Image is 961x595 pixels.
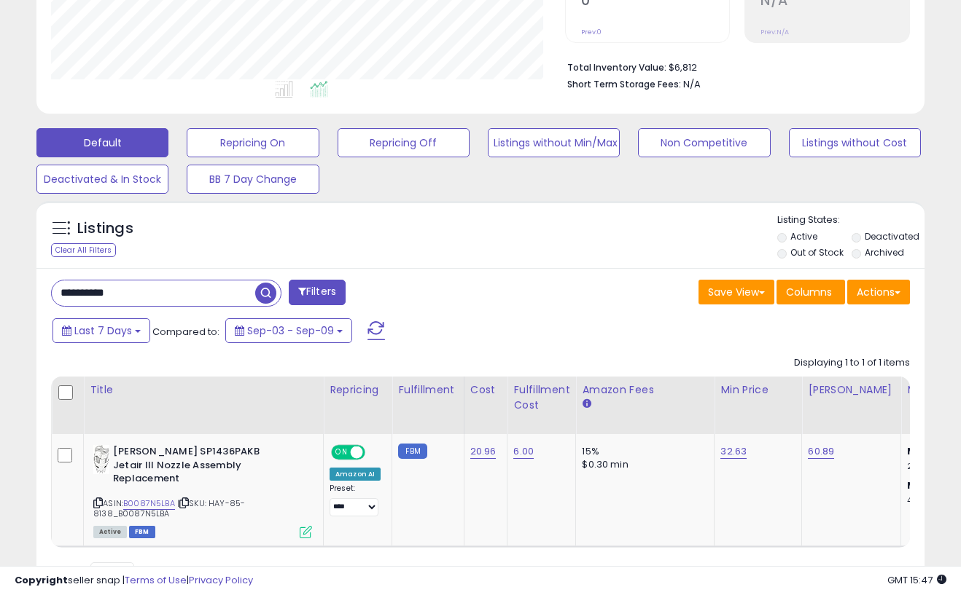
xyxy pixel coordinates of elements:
[582,382,708,398] div: Amazon Fees
[398,444,427,459] small: FBM
[289,280,346,305] button: Filters
[93,445,312,537] div: ASIN:
[93,497,245,519] span: | SKU: HAY-85-8138_B0087N5LBA
[638,128,770,157] button: Non Competitive
[582,398,591,411] small: Amazon Fees.
[777,280,845,304] button: Columns
[338,128,470,157] button: Repricing Off
[567,58,899,75] li: $6,812
[113,445,290,489] b: [PERSON_NAME] SP1436PAKB Jetair III Nozzle Assembly Replacement
[582,458,703,471] div: $0.30 min
[330,468,381,481] div: Amazon AI
[15,574,253,588] div: seller snap | |
[720,382,795,398] div: Min Price
[93,526,127,538] span: All listings currently available for purchase on Amazon
[36,128,168,157] button: Default
[123,497,175,510] a: B0087N5LBA
[189,573,253,587] a: Privacy Policy
[332,446,351,459] span: ON
[847,280,910,304] button: Actions
[720,444,747,459] a: 32.63
[74,323,132,338] span: Last 7 Days
[567,78,681,90] b: Short Term Storage Fees:
[247,323,334,338] span: Sep-03 - Sep-09
[808,382,895,398] div: [PERSON_NAME]
[790,246,844,259] label: Out of Stock
[363,446,386,459] span: OFF
[865,246,904,259] label: Archived
[225,318,352,343] button: Sep-03 - Sep-09
[36,165,168,194] button: Deactivated & In Stock
[330,484,381,516] div: Preset:
[513,382,569,413] div: Fulfillment Cost
[907,478,933,492] b: Max:
[789,128,921,157] button: Listings without Cost
[567,61,666,74] b: Total Inventory Value:
[129,526,155,538] span: FBM
[470,382,502,398] div: Cost
[488,128,620,157] button: Listings without Min/Max
[15,573,68,587] strong: Copyright
[513,444,534,459] a: 6.00
[808,444,834,459] a: 60.89
[794,356,910,370] div: Displaying 1 to 1 of 1 items
[90,382,317,398] div: Title
[152,325,219,339] span: Compared to:
[760,28,789,36] small: Prev: N/A
[398,382,457,398] div: Fulfillment
[51,243,116,257] div: Clear All Filters
[887,573,946,587] span: 2025-09-17 15:47 GMT
[581,28,602,36] small: Prev: 0
[330,382,386,398] div: Repricing
[777,213,925,227] p: Listing States:
[77,218,133,239] h5: Listings
[907,444,929,458] b: Min:
[582,445,703,458] div: 15%
[93,445,109,474] img: 41H+ywh1pXL._SL40_.jpg
[790,230,817,243] label: Active
[470,444,497,459] a: 20.96
[683,77,701,91] span: N/A
[187,165,319,194] button: BB 7 Day Change
[52,318,150,343] button: Last 7 Days
[187,128,319,157] button: Repricing On
[125,573,187,587] a: Terms of Use
[699,280,774,304] button: Save View
[786,285,832,299] span: Columns
[865,230,919,243] label: Deactivated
